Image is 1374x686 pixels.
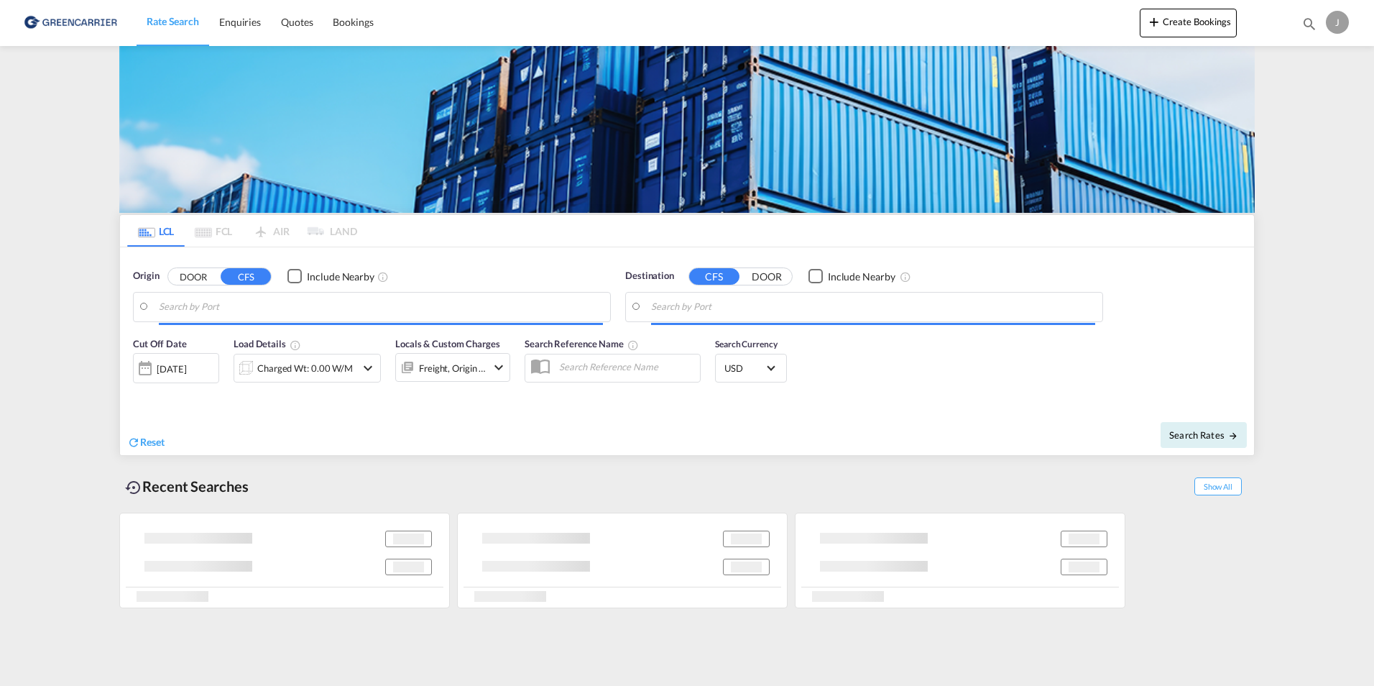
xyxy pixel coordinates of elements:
[119,470,254,503] div: Recent Searches
[651,296,1095,318] input: Search by Port
[168,268,218,285] button: DOOR
[627,339,639,351] md-icon: Your search will be saved by the below given name
[234,354,381,383] div: Charged Wt: 0.00 W/Micon-chevron-down
[127,215,357,247] md-pagination-wrapper: Use the left and right arrow keys to navigate between tabs
[307,270,374,284] div: Include Nearby
[1145,13,1163,30] md-icon: icon-plus 400-fg
[221,268,271,285] button: CFS
[689,268,739,285] button: CFS
[1301,16,1317,37] div: icon-magnify
[120,247,1254,455] div: Origin DOOR CFS Checkbox No InkUnchecked: Ignores neighbouring ports when fetching rates.Checked ...
[157,362,186,375] div: [DATE]
[133,353,219,383] div: [DATE]
[359,360,377,377] md-icon: icon-chevron-down
[22,6,119,39] img: b0b18ec08afe11efb1d4932555f5f09d.png
[127,215,185,247] md-tab-item: LCL
[290,339,301,351] md-icon: Chargeable Weight
[723,357,779,378] md-select: Select Currency: $ USDUnited States Dollar
[140,436,165,448] span: Reset
[395,338,500,349] span: Locals & Custom Charges
[715,339,778,349] span: Search Currency
[1301,16,1317,32] md-icon: icon-magnify
[287,269,374,284] md-checkbox: Checkbox No Ink
[1161,422,1247,448] button: Search Ratesicon-arrow-right
[490,359,507,376] md-icon: icon-chevron-down
[159,296,603,318] input: Search by Port
[281,16,313,28] span: Quotes
[119,46,1255,213] img: GreenCarrierFCL_LCL.png
[1140,9,1237,37] button: icon-plus 400-fgCreate Bookings
[742,268,792,285] button: DOOR
[234,338,301,349] span: Load Details
[1169,429,1238,441] span: Search Rates
[419,358,487,378] div: Freight Origin Destination
[133,269,159,283] span: Origin
[125,479,142,496] md-icon: icon-backup-restore
[625,269,674,283] span: Destination
[1326,11,1349,34] div: J
[127,436,140,449] md-icon: icon-refresh
[552,356,700,378] input: Search Reference Name
[133,382,144,401] md-datepicker: Select
[333,16,373,28] span: Bookings
[724,362,765,375] span: USD
[133,338,187,349] span: Cut Off Date
[147,15,199,27] span: Rate Search
[808,269,895,284] md-checkbox: Checkbox No Ink
[395,353,510,382] div: Freight Origin Destinationicon-chevron-down
[1194,477,1242,495] span: Show All
[257,358,353,378] div: Charged Wt: 0.00 W/M
[900,271,911,283] md-icon: Unchecked: Ignores neighbouring ports when fetching rates.Checked : Includes neighbouring ports w...
[219,16,261,28] span: Enquiries
[1228,431,1238,441] md-icon: icon-arrow-right
[377,271,389,283] md-icon: Unchecked: Ignores neighbouring ports when fetching rates.Checked : Includes neighbouring ports w...
[525,338,639,349] span: Search Reference Name
[127,435,165,451] div: icon-refreshReset
[828,270,895,284] div: Include Nearby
